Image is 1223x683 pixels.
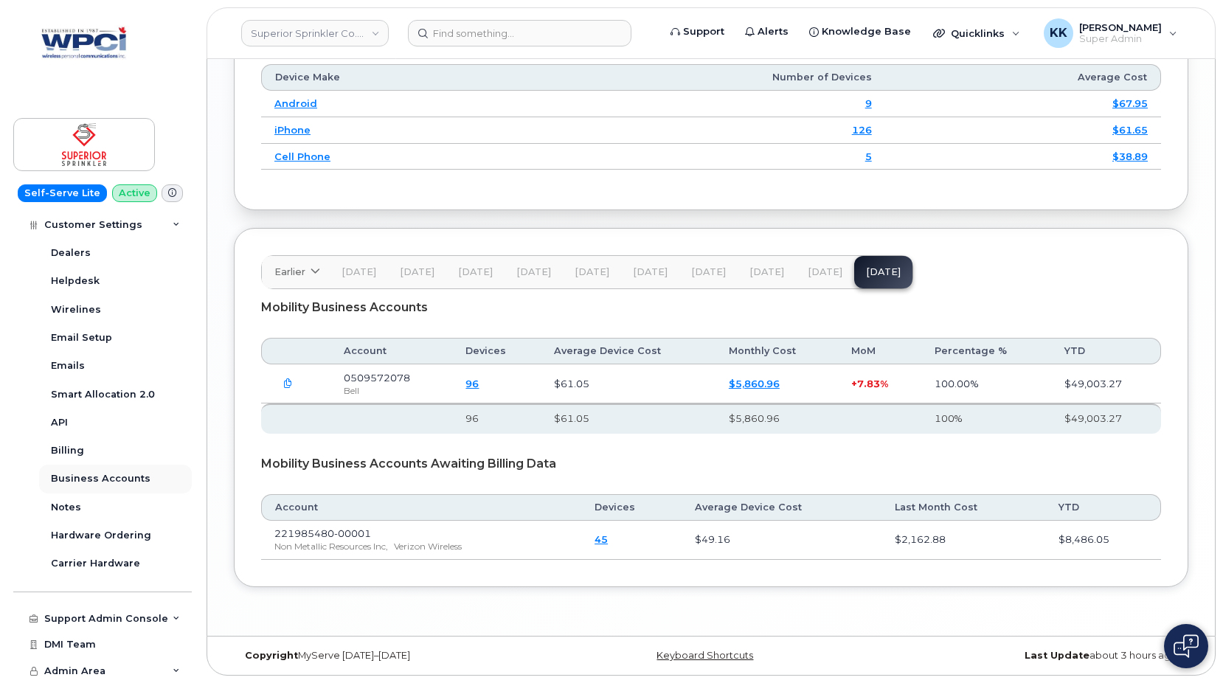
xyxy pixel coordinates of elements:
div: Kristin Kammer-Grossman [1033,18,1188,48]
span: [DATE] [516,266,551,278]
td: $49.16 [682,521,881,560]
div: about 3 hours ago [870,650,1188,662]
th: Average Device Cost [541,338,716,364]
div: Mobility Business Accounts [261,289,1161,326]
a: 96 [465,378,479,389]
span: 7.83% [857,378,888,389]
th: $5,860.96 [716,403,838,433]
td: $2,162.88 [881,521,1045,560]
span: + [851,378,857,389]
a: iPhone [274,124,311,136]
th: $49,003.27 [1051,403,1161,433]
span: [DATE] [400,266,434,278]
a: $5,860.96 [729,378,780,389]
span: 0509572078 [344,372,410,384]
a: Superior Sprinkler Co. Ltd 509572078 [241,20,389,46]
span: KK [1050,24,1067,42]
th: YTD [1051,338,1161,364]
span: [PERSON_NAME] [1079,21,1162,33]
td: $49,003.27 [1051,364,1161,403]
span: Earlier [274,265,305,279]
span: Knowledge Base [822,24,911,39]
span: [DATE] [458,266,493,278]
td: 100.00% [921,364,1051,403]
span: [DATE] [575,266,609,278]
span: [DATE] [749,266,784,278]
th: Monthly Cost [716,338,838,364]
span: 221985480-00001 [274,527,371,539]
a: 5 [865,150,872,162]
span: Support [683,24,724,39]
td: $61.05 [541,364,716,403]
a: Keyboard Shortcuts [656,650,753,661]
span: [DATE] [808,266,842,278]
a: Alerts [735,17,799,46]
th: Devices [452,338,540,364]
a: $38.89 [1112,150,1148,162]
span: Super Admin [1079,33,1162,45]
th: Last Month Cost [881,494,1045,521]
th: Device Make [261,64,524,91]
a: $61.65 [1112,124,1148,136]
a: Support [660,17,735,46]
th: Percentage % [921,338,1051,364]
a: Earlier [262,256,330,288]
span: Non Metallic Resources Inc, [274,541,388,552]
span: [DATE] [691,266,726,278]
th: YTD [1045,494,1161,521]
span: [DATE] [342,266,376,278]
span: [DATE] [633,266,668,278]
span: Bell [344,385,359,396]
div: MyServe [DATE]–[DATE] [234,650,552,662]
th: Devices [581,494,682,521]
th: Average Cost [885,64,1161,91]
th: Account [261,494,581,521]
a: 9 [865,97,872,109]
input: Find something... [408,20,631,46]
div: Mobility Business Accounts Awaiting Billing Data [261,445,1161,482]
span: Verizon Wireless [394,541,462,552]
a: $67.95 [1112,97,1148,109]
span: Alerts [758,24,789,39]
strong: Last Update [1025,650,1089,661]
td: $8,486.05 [1045,521,1161,560]
span: Quicklinks [951,27,1005,39]
a: Android [274,97,317,109]
strong: Copyright [245,650,298,661]
th: 100% [921,403,1051,433]
th: MoM [838,338,921,364]
th: Number of Devices [524,64,885,91]
div: Quicklinks [923,18,1030,48]
a: 126 [852,124,872,136]
th: Account [330,338,452,364]
img: Open chat [1174,634,1199,658]
a: Knowledge Base [799,17,921,46]
a: Cell Phone [274,150,330,162]
th: $61.05 [541,403,716,433]
th: 96 [452,403,540,433]
th: Average Device Cost [682,494,881,521]
a: 45 [595,533,608,545]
